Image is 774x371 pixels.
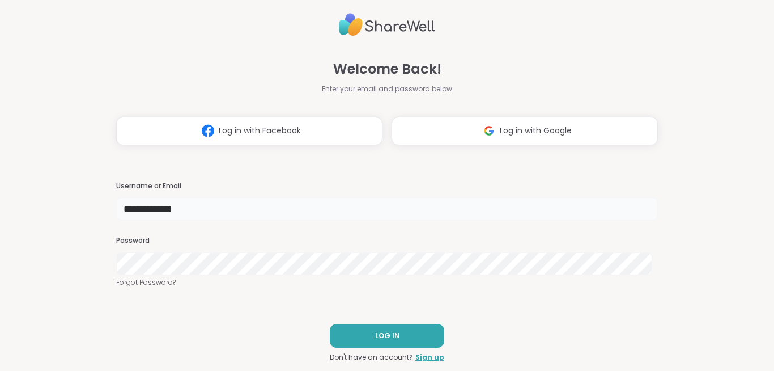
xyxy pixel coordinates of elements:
button: LOG IN [330,324,444,348]
img: ShareWell Logo [339,9,435,41]
span: Enter your email and password below [322,84,452,94]
a: Forgot Password? [116,277,658,288]
button: Log in with Google [392,117,658,145]
h3: Password [116,236,658,246]
a: Sign up [415,352,444,362]
span: Log in with Google [500,125,572,137]
span: Don't have an account? [330,352,413,362]
span: LOG IN [375,331,399,341]
h3: Username or Email [116,182,658,191]
span: Log in with Facebook [219,125,301,137]
img: ShareWell Logomark [197,120,219,141]
button: Log in with Facebook [116,117,382,145]
img: ShareWell Logomark [478,120,500,141]
span: Welcome Back! [333,59,441,79]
